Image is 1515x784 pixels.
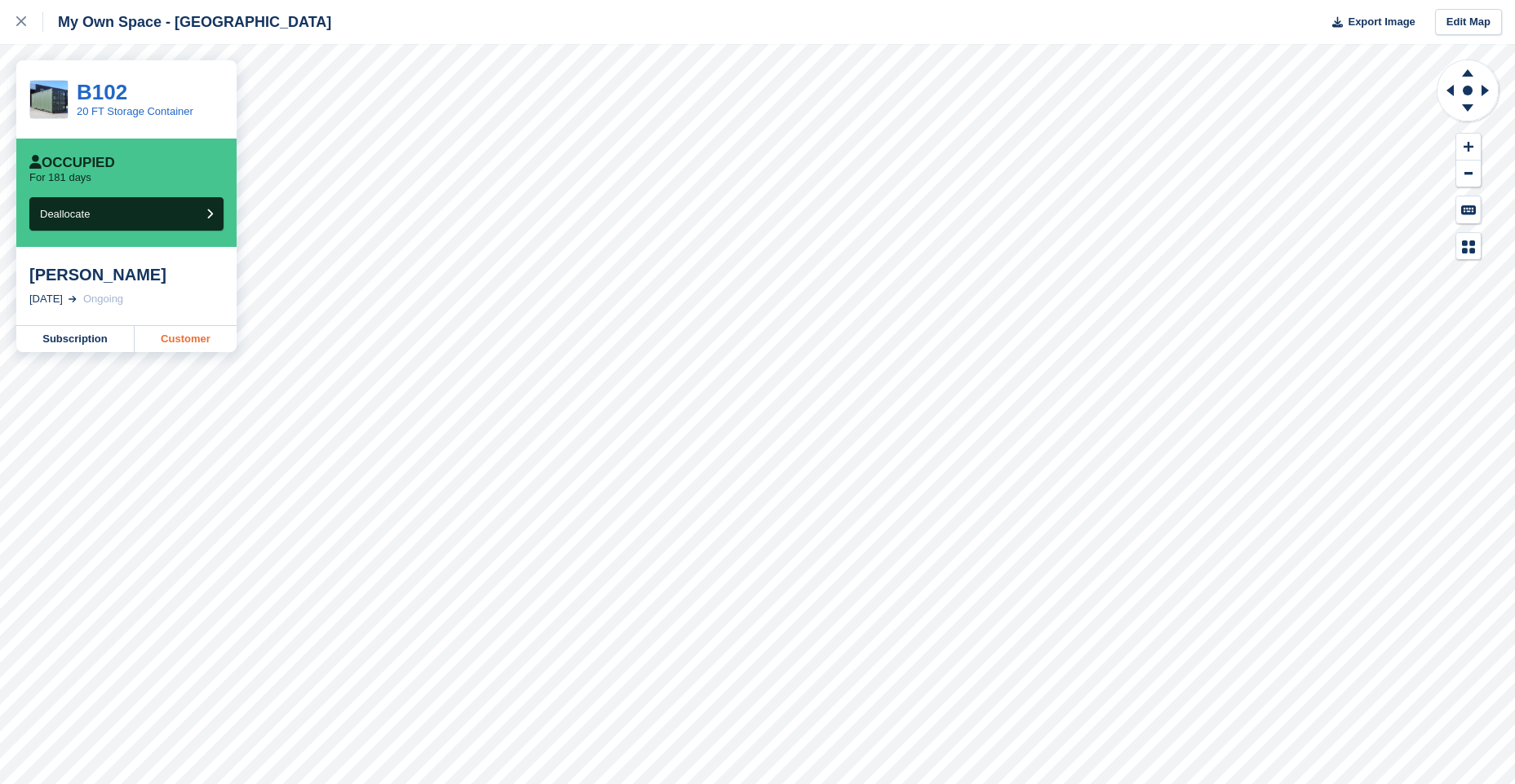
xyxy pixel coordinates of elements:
a: 20 FT Storage Container [77,105,193,117]
button: Zoom Out [1456,161,1481,187]
button: Deallocate [29,197,224,231]
button: Map Legend [1456,233,1481,260]
div: Ongoing [83,291,123,307]
button: Export Image [1322,9,1415,36]
img: CSS_Pricing_20ftContainer_683x683.jpg [30,81,68,118]
a: Subscription [16,326,135,352]
a: B102 [77,80,127,104]
button: Keyboard Shortcuts [1456,196,1481,223]
a: Customer [135,326,237,352]
a: Edit Map [1435,9,1502,36]
span: Export Image [1348,14,1415,30]
img: arrow-right-light-icn-cde0832a797a2874e46488d9cf13f60e5c3a73dbe684e267c42b8395dfbc2abf.svg [69,296,77,302]
div: [PERSON_NAME] [29,265,224,284]
div: Occupied [29,155,115,171]
button: Zoom In [1456,134,1481,161]
span: Deallocate [40,208,90,220]
p: For 181 days [29,171,91,184]
div: My Own Space - [GEOGRAPHIC_DATA] [43,12,331,32]
div: [DATE] [29,291,63,307]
